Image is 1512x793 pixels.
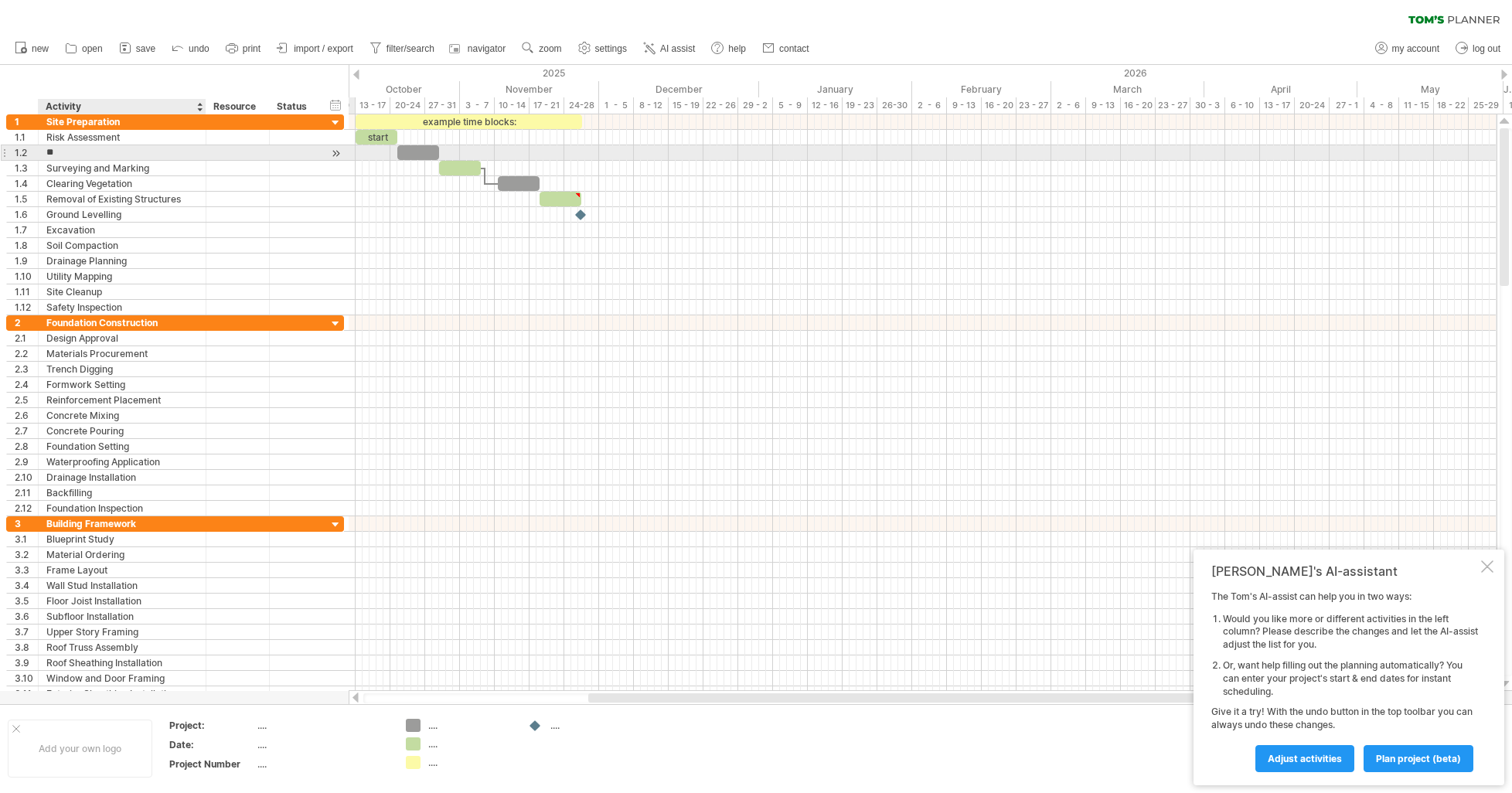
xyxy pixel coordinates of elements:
div: 16 - 20 [982,97,1017,114]
div: Roof Sheathing Installation [46,655,198,670]
a: save [115,39,160,59]
div: 16 - 20 [1121,97,1156,114]
span: navigator [468,43,506,54]
a: open [61,39,107,59]
a: print [222,39,265,59]
div: 2.8 [15,439,38,454]
div: Project Number [169,757,254,771]
div: 1.4 [15,176,38,191]
div: Materials Procurement [46,346,198,361]
div: Trench Digging [46,362,198,376]
div: 2.9 [15,454,38,469]
div: 27 - 1 [1330,97,1364,114]
div: Safety Inspection [46,300,198,315]
div: 2.4 [15,377,38,392]
div: 2.7 [15,424,38,438]
div: 20-24 [1295,97,1330,114]
div: 4 - 8 [1364,97,1399,114]
div: Concrete Pouring [46,424,198,438]
div: 2 [15,315,38,330]
div: Wall Stud Installation [46,578,198,593]
div: Site Preparation [46,114,198,129]
div: .... [257,719,387,732]
div: Waterproofing Application [46,454,198,469]
div: The Tom's AI-assist can help you in two ways: Give it a try! With the undo button in the top tool... [1211,590,1478,771]
div: 27 - 31 [425,97,460,114]
div: Risk Assessment [46,130,198,145]
div: 3.5 [15,594,38,608]
div: 2.12 [15,501,38,516]
div: 2.3 [15,362,38,376]
span: save [136,43,155,54]
a: Adjust activities [1255,745,1354,772]
div: 3.1 [15,532,38,546]
div: April 2026 [1204,81,1357,97]
a: log out [1452,39,1505,59]
div: 22 - 26 [703,97,738,114]
div: 26-30 [877,97,912,114]
div: .... [428,756,513,769]
div: 12 - 16 [808,97,843,114]
div: Material Ordering [46,547,198,562]
div: 3.10 [15,671,38,686]
div: 1 - 5 [599,97,634,114]
div: Utility Mapping [46,269,198,284]
div: Concrete Mixing [46,408,198,423]
div: 20-24 [390,97,425,114]
div: 3.7 [15,625,38,639]
span: help [728,43,746,54]
div: Roof Truss Assembly [46,640,198,655]
div: 13 - 17 [1260,97,1295,114]
div: 2.2 [15,346,38,361]
div: Soil Compaction [46,238,198,253]
div: 3.6 [15,609,38,624]
div: 3.8 [15,640,38,655]
div: 2.1 [15,331,38,345]
a: plan project (beta) [1364,745,1473,772]
div: January 2026 [759,81,912,97]
div: 9 - 13 [1086,97,1121,114]
div: 2.5 [15,393,38,407]
div: Foundation Inspection [46,501,198,516]
span: undo [189,43,209,54]
span: print [243,43,261,54]
div: 1.9 [15,254,38,268]
div: 3.2 [15,547,38,562]
div: 29 - 2 [738,97,773,114]
a: undo [168,39,214,59]
div: Activity [46,99,197,114]
div: 23 - 27 [1156,97,1190,114]
div: 1.7 [15,223,38,237]
div: Foundation Setting [46,439,198,454]
span: settings [595,43,627,54]
div: 24-28 [564,97,599,114]
div: February 2026 [912,81,1051,97]
a: contact [758,39,814,59]
div: Formwork Setting [46,377,198,392]
div: Site Cleanup [46,284,198,299]
div: .... [428,737,513,750]
div: 1.8 [15,238,38,253]
div: 3.9 [15,655,38,670]
div: Resource [213,99,261,114]
div: 30 - 3 [1190,97,1225,114]
div: Ground Levelling [46,207,198,222]
div: Floor Joist Installation [46,594,198,608]
a: new [11,39,53,59]
div: 11 - 15 [1399,97,1434,114]
div: December 2025 [599,81,759,97]
div: Project: [169,719,254,732]
div: March 2026 [1051,81,1204,97]
div: Blueprint Study [46,532,198,546]
li: Or, want help filling out the planning automatically? You can enter your project's start & end da... [1223,659,1478,698]
span: my account [1392,43,1439,54]
div: 17 - 21 [530,97,564,114]
span: log out [1473,43,1500,54]
div: 3.4 [15,578,38,593]
div: 1.6 [15,207,38,222]
li: Would you like more or different activities in the left column? Please describe the changes and l... [1223,613,1478,652]
div: 3 - 7 [460,97,495,114]
div: Upper Story Framing [46,625,198,639]
div: 2.10 [15,470,38,485]
div: November 2025 [460,81,599,97]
